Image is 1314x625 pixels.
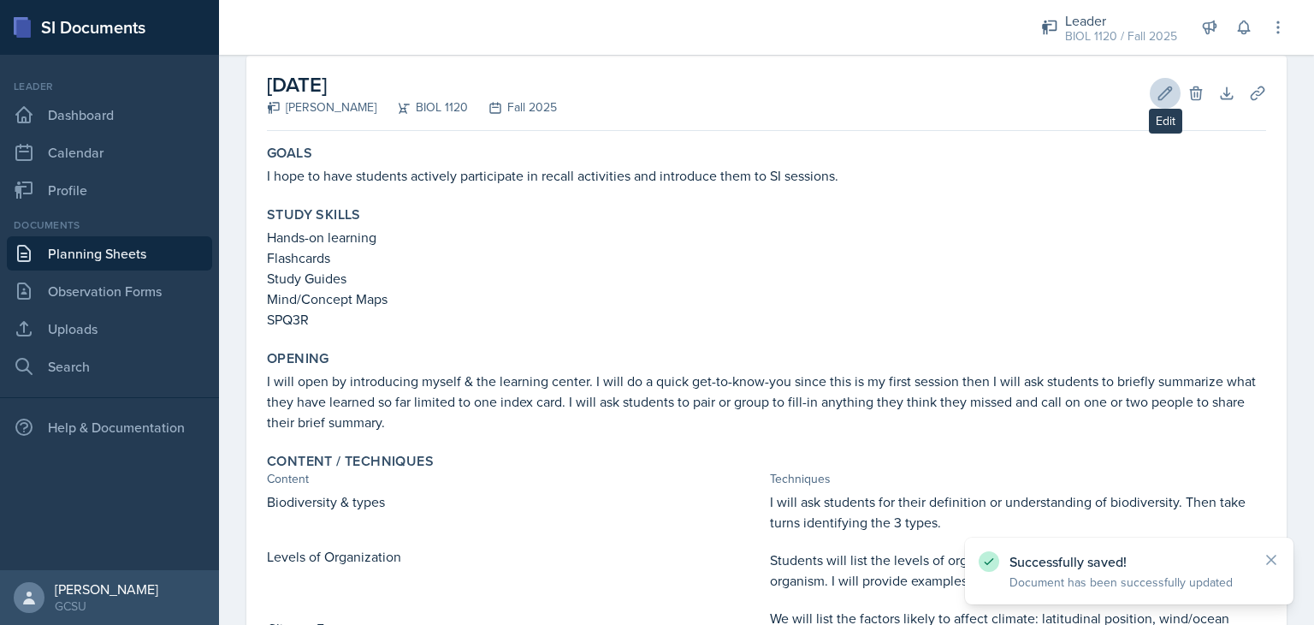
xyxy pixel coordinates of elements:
[267,268,1266,289] p: Study Guides
[770,550,1266,591] p: Students will list the levels of organization discussed in class, from biosphere to organism. I w...
[267,546,763,567] p: Levels of Organization
[267,227,1266,247] p: Hands-on learning
[7,98,212,132] a: Dashboard
[7,274,212,308] a: Observation Forms
[1009,574,1249,591] p: Document has been successfully updated
[468,98,557,116] div: Fall 2025
[55,598,158,615] div: GCSU
[267,309,1266,330] p: SPQ3R
[267,470,763,488] div: Content
[267,453,434,470] label: Content / Techniques
[1150,78,1181,109] button: Edit
[267,289,1266,309] p: Mind/Concept Maps
[7,236,212,271] a: Planning Sheets
[376,98,468,116] div: BIOL 1120
[267,69,557,100] h2: [DATE]
[1065,27,1177,45] div: BIOL 1120 / Fall 2025
[55,580,158,598] div: [PERSON_NAME]
[770,491,1266,533] p: I will ask students for their definition or understanding of biodiversity. Then take turns identi...
[267,98,376,116] div: [PERSON_NAME]
[267,145,312,162] label: Goals
[770,470,1266,488] div: Techniques
[267,350,329,367] label: Opening
[267,165,1266,186] p: I hope to have students actively participate in recall activities and introduce them to SI sessions.
[7,217,212,233] div: Documents
[7,135,212,170] a: Calendar
[7,410,212,444] div: Help & Documentation
[267,491,763,512] p: Biodiversity & types
[7,312,212,346] a: Uploads
[267,206,361,223] label: Study Skills
[1009,553,1249,570] p: Successfully saved!
[267,247,1266,268] p: Flashcards
[267,371,1266,432] p: I will open by introducing myself & the learning center. I will do a quick get-to-know-you since ...
[7,79,212,94] div: Leader
[7,173,212,207] a: Profile
[1065,10,1177,31] div: Leader
[7,349,212,384] a: Search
